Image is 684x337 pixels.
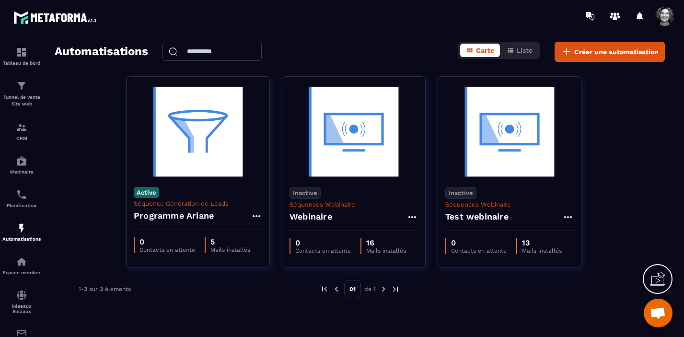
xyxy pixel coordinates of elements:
img: automations [16,222,27,234]
button: Carte [460,44,500,57]
p: Active [134,187,159,198]
p: Contacts en attente [451,247,507,254]
img: automation-background [290,84,418,180]
p: 5 [210,237,250,246]
p: 13 [522,238,562,247]
p: 0 [451,238,507,247]
a: automationsautomationsWebinaire [2,148,41,182]
p: CRM [2,136,41,141]
img: next [379,285,388,293]
p: Automatisations [2,236,41,242]
a: formationformationTableau de bord [2,39,41,73]
img: formation [16,122,27,133]
span: Carte [476,46,494,54]
p: Séquences Webinaire [290,201,418,208]
img: logo [13,9,100,26]
p: Mails installés [210,246,250,253]
a: schedulerschedulerPlanificateur [2,182,41,215]
div: Ouvrir le chat [644,299,672,327]
a: automationsautomationsEspace membre [2,249,41,282]
a: social-networksocial-networkRéseaux Sociaux [2,282,41,321]
img: automations [16,155,27,167]
p: Tunnel de vente Site web [2,94,41,107]
p: Mails installés [366,247,406,254]
h2: Automatisations [55,42,148,62]
button: Liste [501,44,538,57]
p: 16 [366,238,406,247]
img: social-network [16,290,27,301]
p: Inactive [290,187,321,199]
h4: Webinaire [290,210,332,223]
img: automation-background [445,84,574,180]
p: Planificateur [2,203,41,208]
img: automation-background [134,84,262,180]
p: Inactive [445,187,476,199]
p: Contacts en attente [295,247,351,254]
a: formationformationTunnel de vente Site web [2,73,41,115]
p: Réseaux Sociaux [2,303,41,314]
p: Séquences Webinaire [445,201,574,208]
p: Contacts en attente [139,246,195,253]
h4: Programme Ariane [134,209,214,222]
p: 1-3 sur 3 éléments [79,286,131,292]
p: Tableau de bord [2,60,41,66]
img: scheduler [16,189,27,200]
a: formationformationCRM [2,115,41,148]
a: automationsautomationsAutomatisations [2,215,41,249]
p: 0 [139,237,195,246]
span: Créer une automatisation [574,47,659,57]
p: de 1 [364,285,376,293]
span: Liste [517,46,533,54]
p: Séquence Génération de Leads [134,200,262,207]
img: automations [16,256,27,267]
img: formation [16,46,27,58]
img: prev [332,285,341,293]
p: Espace membre [2,270,41,275]
h4: Test webinaire [445,210,509,223]
img: next [391,285,400,293]
p: Webinaire [2,169,41,174]
p: 01 [344,280,361,298]
button: Créer une automatisation [555,42,665,62]
img: formation [16,80,27,92]
p: 0 [295,238,351,247]
p: Mails installés [522,247,562,254]
img: prev [320,285,329,293]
